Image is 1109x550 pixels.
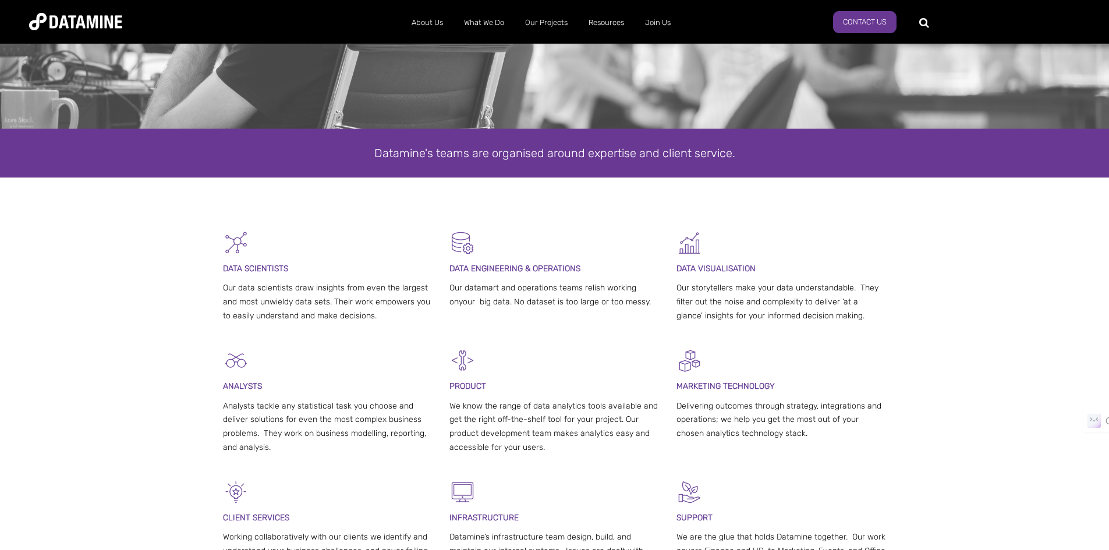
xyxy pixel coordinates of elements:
[223,347,249,374] img: Analysts
[223,281,433,322] p: Our data scientists draw insights from even the largest and most unwieldy data sets. Their work e...
[449,381,486,391] span: PRODUCT
[449,230,476,256] img: Datamart
[449,399,660,455] p: We know the range of data analytics tools available and get the right off-the-shelf tool for your...
[676,381,775,391] span: MARKETING TECHNOLOGY
[449,513,519,523] span: INFRASTRUCTURE
[676,264,756,274] span: DATA VISUALISATION
[676,513,713,523] span: SUPPORT
[449,264,580,274] span: DATA ENGINEERING & OPERATIONS
[223,230,249,256] img: Graph - Network
[223,479,249,505] img: Client Services
[676,347,703,374] img: Digital Activation
[676,281,887,322] p: Our storytellers make your data understandable. They filter out the noise and complexity to deliv...
[29,13,122,30] img: Datamine
[449,281,660,309] p: Our datamart and operations teams relish working onyour big data. No dataset is too large or too ...
[676,230,703,256] img: Graph 5
[515,8,578,38] a: Our Projects
[223,264,288,274] span: DATA SCIENTISTS
[676,479,703,505] img: Mentor
[223,513,235,523] span: CLI
[401,8,453,38] a: About Us
[635,8,681,38] a: Join Us
[453,8,515,38] a: What We Do
[235,513,289,523] span: ENT SERVICES
[223,399,433,455] p: Analysts tackle any statistical task you choose and deliver solutions for even the most complex b...
[578,8,635,38] a: Resources
[833,11,897,33] a: Contact Us
[374,146,735,160] span: Datamine's teams are organised around expertise and client service.
[676,399,887,441] p: Delivering outcomes through strategy, integrations and operations; we help you get the most out o...
[449,347,476,374] img: Development
[223,381,262,391] span: ANALYSTS
[449,479,476,505] img: IT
